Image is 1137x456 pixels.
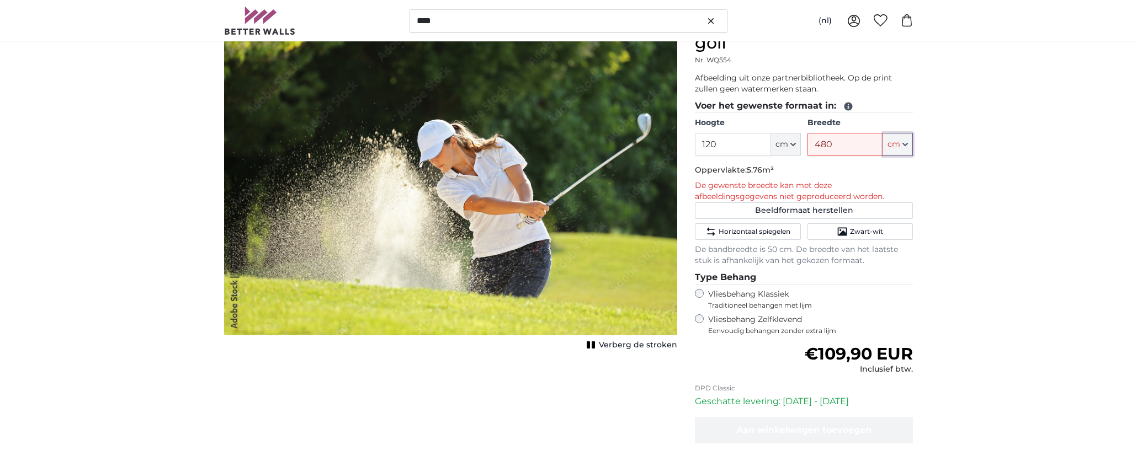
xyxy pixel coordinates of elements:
[736,425,872,435] span: Aan winkelwagen toevoegen
[583,337,677,353] button: Verberg de stroken
[771,133,801,156] button: cm
[695,244,913,266] p: De bandbreedte is 50 cm. De breedte van het laatste stuk is afhankelijk van het gekozen formaat.
[695,223,800,240] button: Horizontaal spiegelen
[810,11,841,31] button: (nl)
[695,180,913,202] p: De gewenste breedte kan met deze afbeeldingsgegevens niet geproduceerd worden.
[695,99,913,113] legend: Voer het gewenste formaat in:
[850,227,883,236] span: Zwart-wit
[719,227,790,236] span: Horizontaal spiegelen
[695,395,913,408] p: Geschatte levering: [DATE] - [DATE]
[708,301,892,310] span: Traditioneel behangen met lijm
[805,344,913,364] span: €109,90 EUR
[775,139,788,150] span: cm
[708,314,913,335] label: Vliesbehang Zelfklevend
[695,271,913,285] legend: Type Behang
[695,417,913,443] button: Aan winkelwagen toevoegen
[883,133,913,156] button: cm
[695,56,731,64] span: Nr. WQ554
[807,117,913,128] label: Breedte
[695,202,913,219] button: Beeldformaat herstellen
[805,364,913,375] div: Inclusief btw.
[224,7,296,35] img: Betterwalls
[695,384,913,393] p: DPD Classic
[807,223,913,240] button: Zwart-wit
[888,139,900,150] span: cm
[224,33,677,335] img: adobe-stock
[599,340,677,351] span: Verberg de stroken
[224,33,677,353] div: 1 of 1
[708,326,913,335] span: Eenvoudig behangen zonder extra lijm
[695,165,913,176] p: Oppervlakte:
[708,289,892,310] label: Vliesbehang Klassiek
[695,73,913,95] p: Afbeelding uit onze partnerbibliotheek. Op de print zullen geen watermerken staan.
[695,33,913,53] h1: golf
[747,165,774,175] span: 5.76m²
[695,117,800,128] label: Hoogte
